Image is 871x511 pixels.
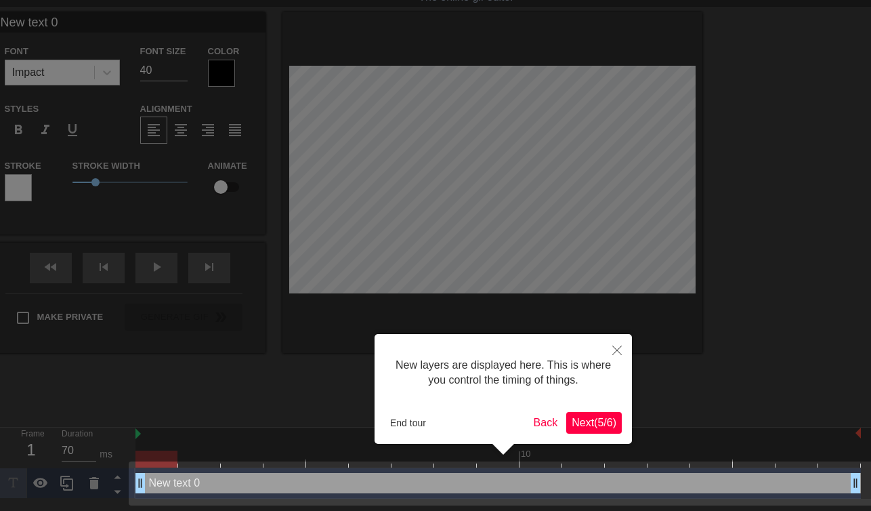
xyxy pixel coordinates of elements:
[385,344,622,402] div: New layers are displayed here. This is where you control the timing of things.
[528,412,564,434] button: Back
[572,417,616,428] span: Next ( 5 / 6 )
[566,412,622,434] button: Next
[385,413,431,433] button: End tour
[602,334,632,365] button: Close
